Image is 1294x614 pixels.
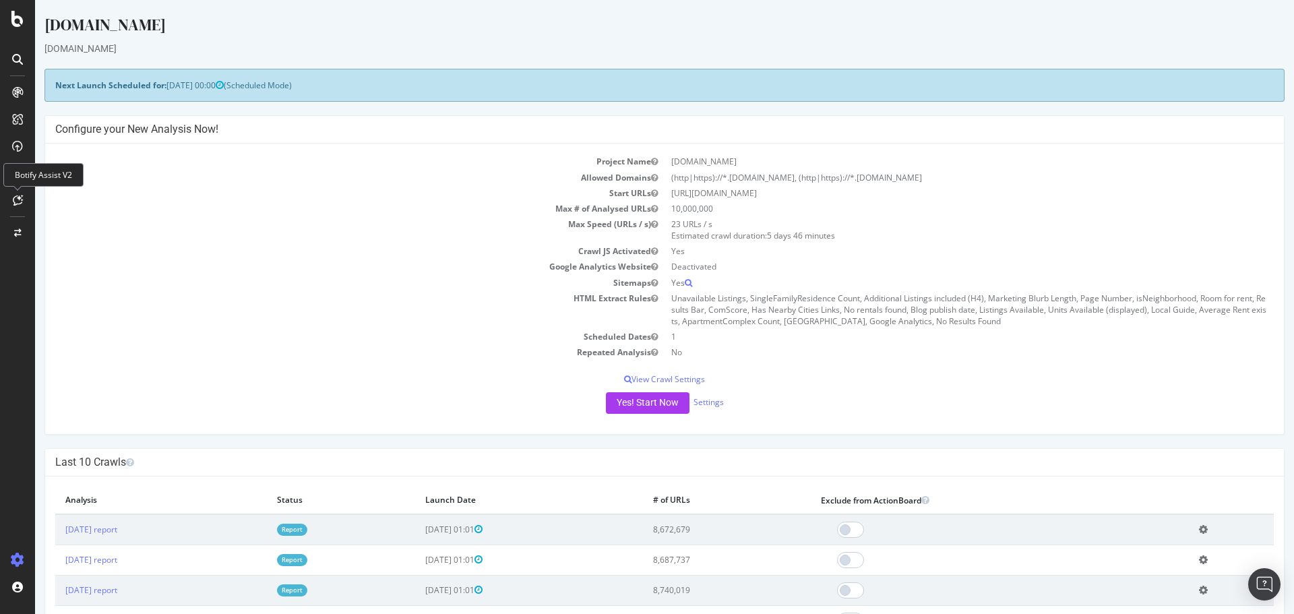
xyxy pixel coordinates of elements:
td: [DOMAIN_NAME] [629,154,1239,169]
td: 10,000,000 [629,201,1239,216]
td: HTML Extract Rules [20,290,629,329]
td: Allowed Domains [20,170,629,185]
td: Unavailable Listings, SingleFamilyResidence Count, Additional Listings included (H4), Marketing B... [629,290,1239,329]
td: [URL][DOMAIN_NAME] [629,185,1239,201]
span: [DATE] 01:01 [390,584,448,596]
div: Open Intercom Messenger [1248,568,1281,601]
td: Max # of Analysed URLs [20,201,629,216]
div: [DOMAIN_NAME] [9,42,1250,55]
td: Deactivated [629,259,1239,274]
td: 23 URLs / s Estimated crawl duration: [629,216,1239,243]
td: (http|https)://*.[DOMAIN_NAME], (http|https)://*.[DOMAIN_NAME] [629,170,1239,185]
td: Repeated Analysis [20,344,629,360]
td: Scheduled Dates [20,329,629,344]
td: Yes [629,243,1239,259]
p: View Crawl Settings [20,373,1239,385]
td: 1 [629,329,1239,344]
a: Report [242,524,272,535]
th: # of URLs [608,487,776,514]
h4: Last 10 Crawls [20,456,1239,469]
td: 8,740,019 [608,575,776,605]
td: Max Speed (URLs / s) [20,216,629,243]
th: Status [232,487,380,514]
th: Launch Date [380,487,608,514]
td: Start URLs [20,185,629,201]
span: [DATE] 01:01 [390,524,448,535]
td: Google Analytics Website [20,259,629,274]
a: Report [242,554,272,565]
h4: Configure your New Analysis Now! [20,123,1239,136]
span: 5 days 46 minutes [732,230,800,241]
th: Exclude from ActionBoard [776,487,1154,514]
a: [DATE] report [30,524,82,535]
td: 8,687,737 [608,545,776,575]
td: 8,672,679 [608,514,776,545]
td: Sitemaps [20,275,629,290]
td: Crawl JS Activated [20,243,629,259]
button: Yes! Start Now [571,392,654,414]
td: No [629,344,1239,360]
a: [DATE] report [30,584,82,596]
div: (Scheduled Mode) [9,69,1250,102]
a: Settings [658,396,689,408]
div: [DOMAIN_NAME] [9,13,1250,42]
th: Analysis [20,487,232,514]
a: [DATE] report [30,554,82,565]
span: [DATE] 01:01 [390,554,448,565]
div: Botify Assist V2 [3,163,84,187]
td: Yes [629,275,1239,290]
strong: Next Launch Scheduled for: [20,80,131,91]
a: Report [242,584,272,596]
span: [DATE] 00:00 [131,80,189,91]
td: Project Name [20,154,629,169]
